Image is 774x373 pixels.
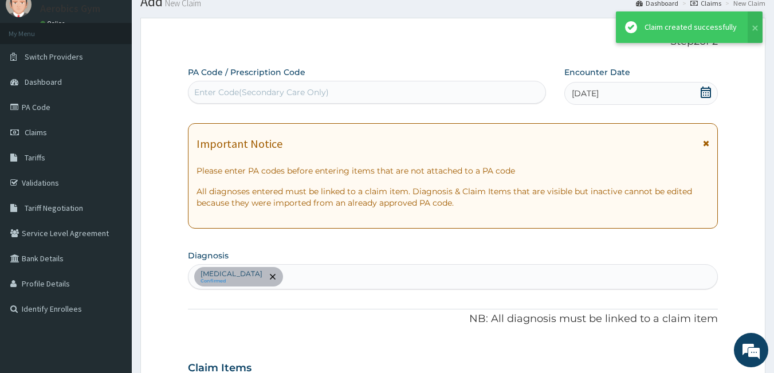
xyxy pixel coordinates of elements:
[40,3,100,14] p: Aerobics Gym
[564,66,630,78] label: Encounter Date
[60,64,192,79] div: Chat with us now
[25,77,62,87] span: Dashboard
[25,52,83,62] span: Switch Providers
[645,21,737,33] div: Claim created successfully
[6,250,218,290] textarea: Type your message and hit 'Enter'
[25,127,47,138] span: Claims
[66,113,158,229] span: We're online!
[188,6,215,33] div: Minimize live chat window
[188,312,718,327] p: NB: All diagnosis must be linked to a claim item
[188,250,229,261] label: Diagnosis
[40,19,68,28] a: Online
[188,66,305,78] label: PA Code / Prescription Code
[197,186,710,209] p: All diagnoses entered must be linked to a claim item. Diagnosis & Claim Items that are visible bu...
[21,57,46,86] img: d_794563401_company_1708531726252_794563401
[194,87,329,98] div: Enter Code(Secondary Care Only)
[197,165,710,176] p: Please enter PA codes before entering items that are not attached to a PA code
[572,88,599,99] span: [DATE]
[197,138,282,150] h1: Important Notice
[25,152,45,163] span: Tariffs
[25,203,83,213] span: Tariff Negotiation
[188,36,718,48] p: Step 2 of 2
